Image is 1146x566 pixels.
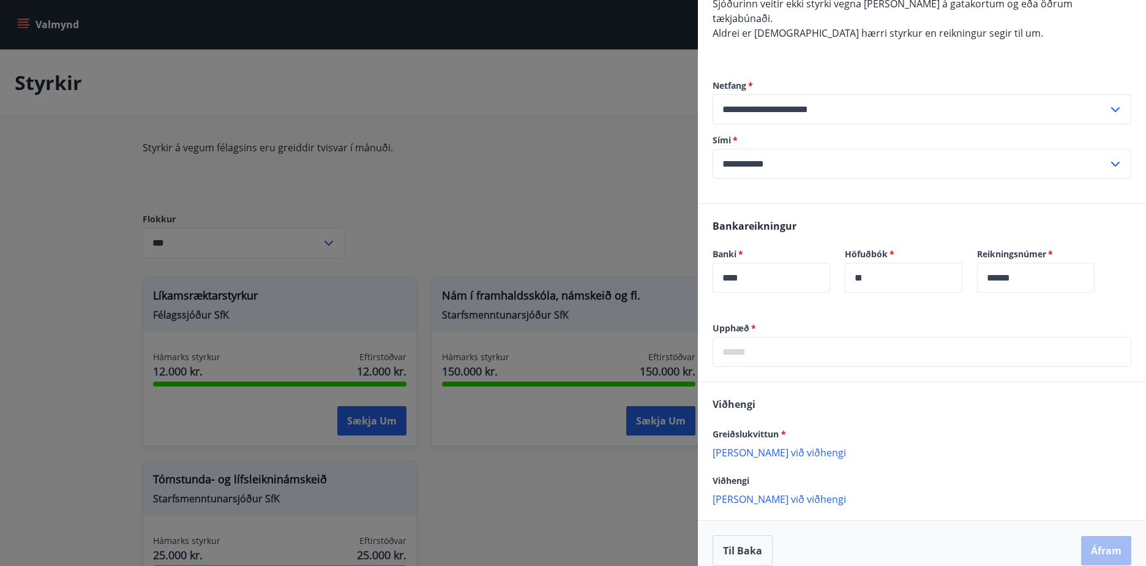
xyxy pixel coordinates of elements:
span: Aldrei er [DEMOGRAPHIC_DATA] hærri styrkur en reikningur segir til um. [713,26,1043,40]
label: Sími [713,134,1131,146]
label: Banki [713,248,830,260]
label: Höfuðbók [845,248,962,260]
p: [PERSON_NAME] við viðhengi [713,446,1131,458]
p: [PERSON_NAME] við viðhengi [713,492,1131,505]
button: Til baka [713,535,773,566]
label: Upphæð [713,322,1131,334]
label: Netfang [713,80,1131,92]
div: Upphæð [713,337,1131,367]
span: Greiðslukvittun [713,428,786,440]
span: Viðhengi [713,475,749,486]
span: Bankareikningur [713,219,796,233]
span: Viðhengi [713,398,755,411]
label: Reikningsnúmer [977,248,1095,260]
